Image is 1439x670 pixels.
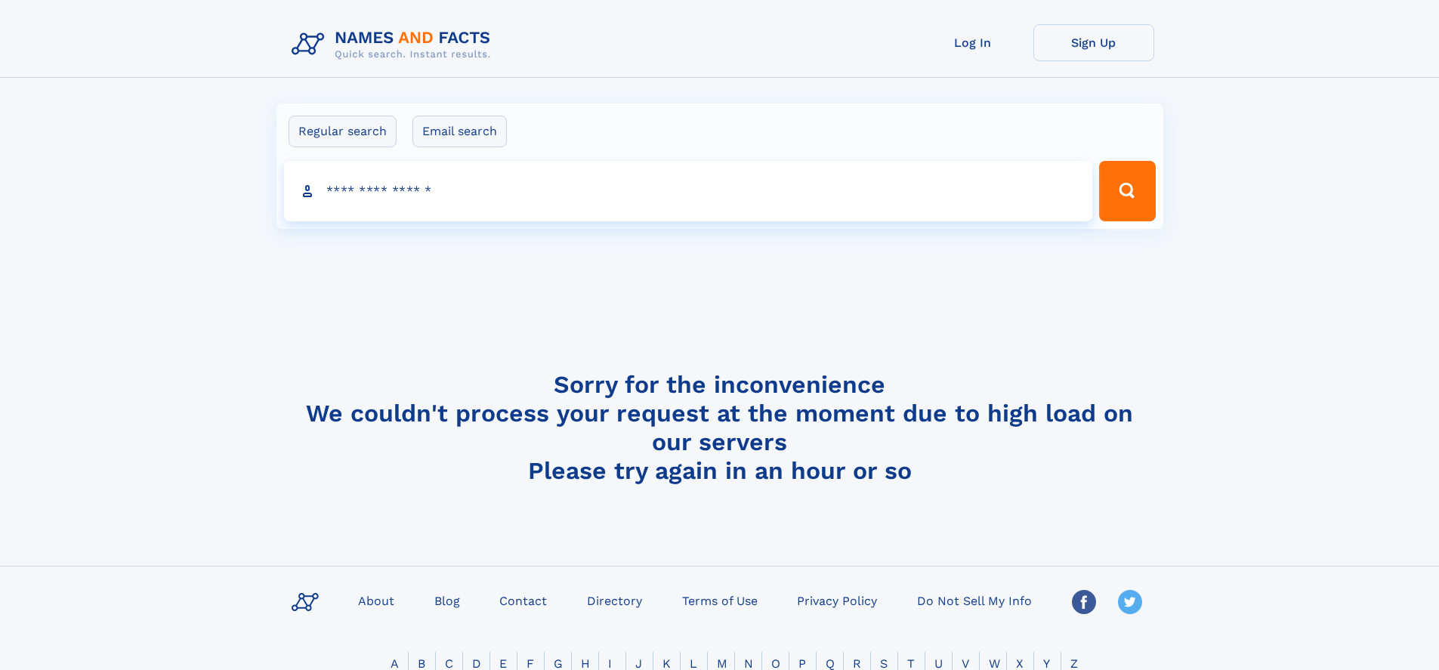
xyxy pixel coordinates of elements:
a: Contact [493,589,553,611]
a: Privacy Policy [791,589,883,611]
a: Do Not Sell My Info [911,589,1038,611]
a: Directory [581,589,648,611]
a: Sign Up [1033,24,1154,61]
a: Terms of Use [676,589,764,611]
label: Regular search [289,116,397,147]
button: Search Button [1099,161,1155,221]
input: search input [284,161,1093,221]
h4: Sorry for the inconvenience We couldn't process your request at the moment due to high load on ou... [286,370,1154,485]
img: Twitter [1118,590,1142,614]
a: Blog [428,589,466,611]
a: About [352,589,400,611]
label: Email search [412,116,507,147]
img: Logo Names and Facts [286,24,503,65]
a: Log In [912,24,1033,61]
img: Facebook [1072,590,1096,614]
